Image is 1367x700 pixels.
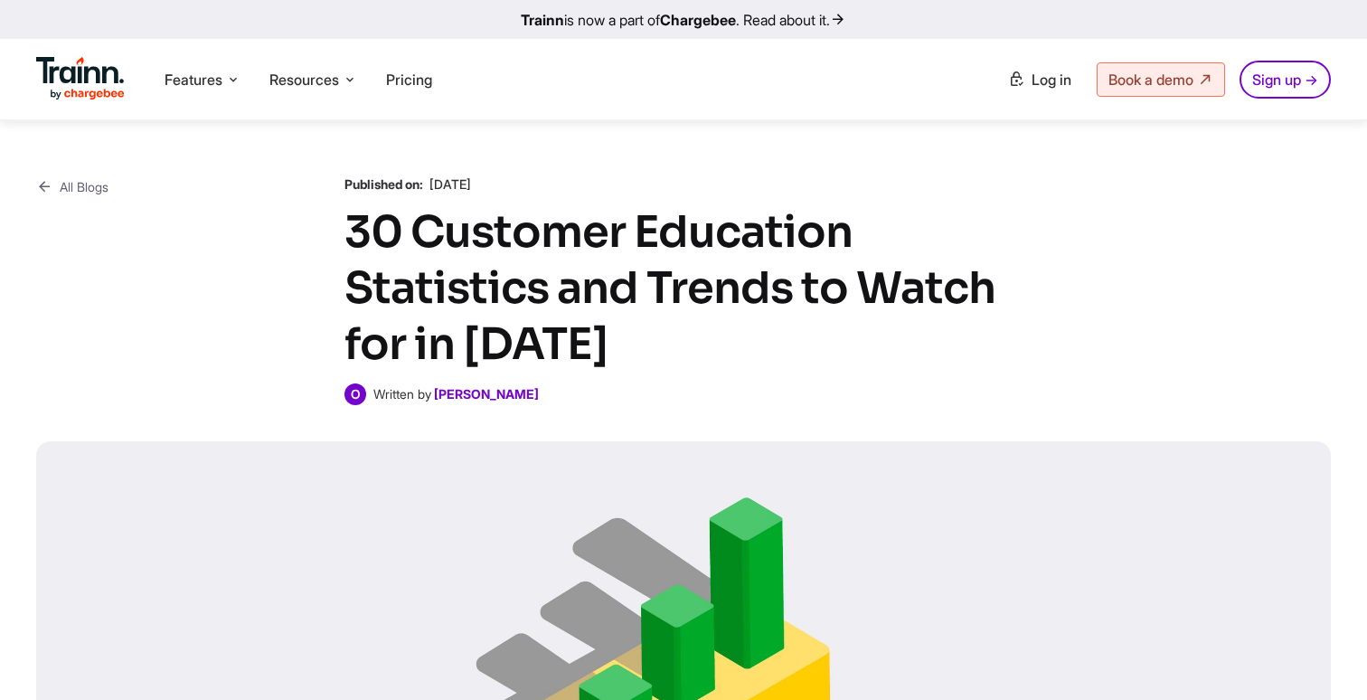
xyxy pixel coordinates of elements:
b: Chargebee [660,11,736,29]
b: Trainn [521,11,564,29]
span: O [344,383,366,405]
a: Pricing [386,71,432,89]
span: Written by [373,386,431,402]
iframe: Chat Widget [1277,613,1367,700]
span: Resources [269,70,339,90]
h1: 30 Customer Education Statistics and Trends to Watch for in [DATE] [344,204,1023,373]
span: Log in [1032,71,1071,89]
span: [DATE] [429,176,471,192]
a: Book a demo [1097,62,1225,97]
a: All Blogs [36,175,108,198]
span: Features [165,70,222,90]
a: Log in [997,63,1082,96]
img: Trainn Logo [36,57,125,100]
b: Published on: [344,176,423,192]
a: Sign up → [1240,61,1331,99]
span: Book a demo [1108,71,1193,89]
a: [PERSON_NAME] [434,386,539,402]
